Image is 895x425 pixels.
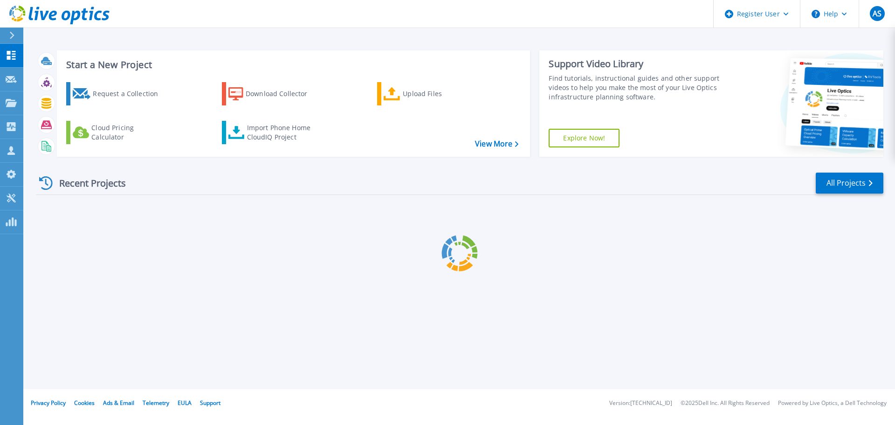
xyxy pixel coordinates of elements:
a: All Projects [816,173,883,194]
h3: Start a New Project [66,60,518,70]
div: Recent Projects [36,172,138,195]
a: Request a Collection [66,82,170,105]
div: Cloud Pricing Calculator [91,123,166,142]
li: Powered by Live Optics, a Dell Technology [778,400,887,406]
a: Explore Now! [549,129,620,147]
div: Upload Files [403,84,477,103]
a: Download Collector [222,82,326,105]
a: EULA [178,399,192,407]
a: Ads & Email [103,399,134,407]
div: Support Video Library [549,58,724,70]
a: View More [475,139,518,148]
li: © 2025 Dell Inc. All Rights Reserved [681,400,770,406]
div: Import Phone Home CloudIQ Project [247,123,320,142]
a: Telemetry [143,399,169,407]
li: Version: [TECHNICAL_ID] [609,400,672,406]
div: Request a Collection [93,84,167,103]
a: Upload Files [377,82,481,105]
div: Find tutorials, instructional guides and other support videos to help you make the most of your L... [549,74,724,102]
a: Cloud Pricing Calculator [66,121,170,144]
a: Support [200,399,220,407]
span: AS [873,10,881,17]
a: Privacy Policy [31,399,66,407]
div: Download Collector [246,84,320,103]
a: Cookies [74,399,95,407]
